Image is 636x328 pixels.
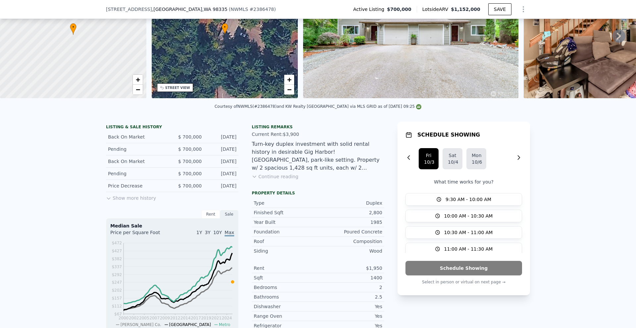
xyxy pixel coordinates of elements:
[231,7,248,12] span: NWMLS
[318,209,382,216] div: 2,800
[318,313,382,319] div: Yes
[106,124,238,131] div: LISTING & SALE HISTORY
[112,272,122,277] tspan: $292
[149,316,160,320] tspan: 2007
[254,284,318,291] div: Bedrooms
[139,316,149,320] tspan: 2005
[517,3,530,16] button: Show Options
[229,6,276,13] div: ( )
[108,146,167,152] div: Pending
[252,140,384,172] div: Turn-key duplex investment with solid rental history in desirable Gig Harbor! [GEOGRAPHIC_DATA], ...
[252,132,283,137] span: Current Rent:
[405,210,522,222] button: 10:00 AM - 10:30 AM
[254,209,318,216] div: Finished Sqft
[405,261,522,275] button: Schedule Showing
[135,75,140,84] span: +
[207,146,237,152] div: [DATE]
[254,248,318,254] div: Siding
[287,85,291,94] span: −
[284,85,294,95] a: Zoom out
[424,152,433,159] div: Fri
[165,85,190,90] div: STREET VIEW
[283,132,299,137] span: $3,900
[219,322,230,327] span: Metro
[108,170,167,177] div: Pending
[254,238,318,245] div: Roof
[181,316,191,320] tspan: 2014
[318,248,382,254] div: Wood
[222,24,228,30] span: •
[416,104,421,109] img: NWMLS Logo
[284,75,294,85] a: Zoom in
[112,296,122,301] tspan: $157
[318,219,382,225] div: 1985
[405,226,522,239] button: 10:30 AM - 11:00 AM
[215,104,422,109] div: Courtesy of NWMLS (#2386478) and KW Realty [GEOGRAPHIC_DATA] via MLS GRID as of [DATE] 09:25
[254,313,318,319] div: Range Oven
[70,24,77,30] span: •
[444,229,493,236] span: 10:30 AM - 11:00 AM
[318,294,382,300] div: 2.5
[252,124,384,130] div: Listing remarks
[472,152,481,159] div: Mon
[207,158,237,165] div: [DATE]
[129,316,139,320] tspan: 2002
[222,23,228,35] div: •
[108,183,167,189] div: Price Decrease
[112,288,122,293] tspan: $202
[207,170,237,177] div: [DATE]
[318,238,382,245] div: Composition
[106,6,152,13] span: [STREET_ADDRESS]
[170,316,181,320] tspan: 2012
[417,131,480,139] h1: SCHEDULE SHOWING
[205,230,210,235] span: 3Y
[112,304,122,308] tspan: $112
[254,228,318,235] div: Foundation
[112,241,122,245] tspan: $472
[419,148,439,169] button: Fri10/3
[108,158,167,165] div: Back On Market
[318,265,382,271] div: $1,950
[318,284,382,291] div: 2
[112,249,122,253] tspan: $427
[202,7,227,12] span: , WA 98335
[422,6,451,13] span: Lotside ARV
[472,159,481,165] div: 10/6
[318,228,382,235] div: Poured Concrete
[191,316,201,320] tspan: 2017
[444,213,493,219] span: 10:00 AM - 10:30 AM
[178,159,202,164] span: $ 700,000
[112,265,122,269] tspan: $337
[254,200,318,206] div: Type
[405,278,522,286] p: Select in person or virtual on next page →
[112,257,122,261] tspan: $382
[201,210,220,219] div: Rent
[353,6,387,13] span: Active Listing
[318,303,382,310] div: Yes
[225,230,234,236] span: Max
[446,196,491,203] span: 9:30 AM - 10:00 AM
[112,280,122,285] tspan: $247
[160,316,170,320] tspan: 2009
[448,159,457,165] div: 10/4
[466,148,486,169] button: Mon10/6
[254,294,318,300] div: Bathrooms
[121,322,161,327] span: [PERSON_NAME] Co.
[108,134,167,140] div: Back On Market
[201,316,211,320] tspan: 2019
[254,274,318,281] div: Sqft
[387,6,411,13] span: $700,000
[110,229,172,240] div: Price per Square Foot
[222,316,232,320] tspan: 2024
[405,179,522,185] p: What time works for you?
[318,274,382,281] div: 1400
[424,159,433,165] div: 10/3
[178,183,202,188] span: $ 700,000
[444,246,493,252] span: 11:00 AM - 11:30 AM
[178,134,202,140] span: $ 700,000
[110,223,234,229] div: Median Sale
[254,219,318,225] div: Year Built
[488,3,511,15] button: SAVE
[443,148,462,169] button: Sat10/4
[405,193,522,206] button: 9:30 AM - 10:00 AM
